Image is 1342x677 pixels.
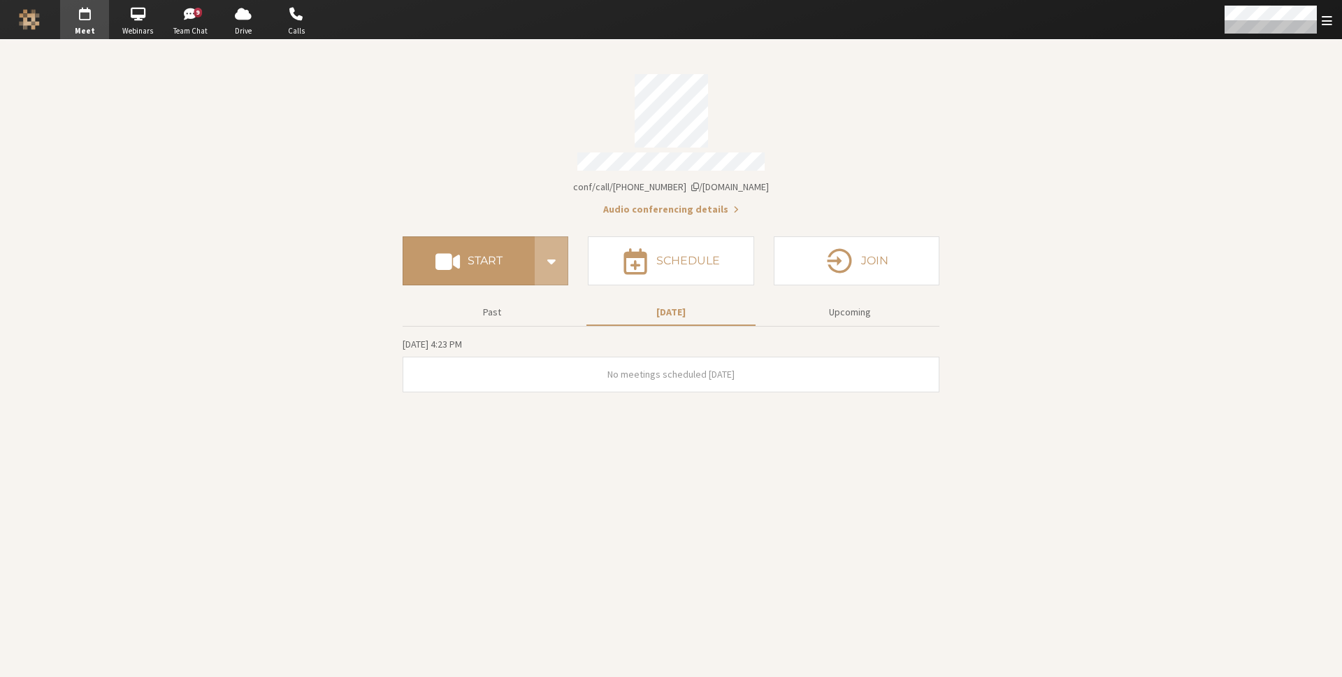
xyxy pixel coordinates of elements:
[403,338,462,350] span: [DATE] 4:23 PM
[774,236,939,285] button: Join
[573,180,769,194] button: Copy my meeting room linkCopy my meeting room link
[607,368,735,380] span: No meetings scheduled [DATE]
[1307,641,1332,667] iframe: Chat
[403,236,535,285] button: Start
[535,236,568,285] div: Start conference options
[403,64,939,217] section: Account details
[60,25,109,37] span: Meet
[656,255,720,266] h4: Schedule
[765,300,935,325] button: Upcoming
[603,202,739,217] button: Audio conferencing details
[113,25,162,37] span: Webinars
[468,255,503,266] h4: Start
[588,236,753,285] button: Schedule
[19,9,40,30] img: Iotum
[272,25,321,37] span: Calls
[403,336,939,392] section: Today's Meetings
[194,8,203,17] div: 9
[586,300,756,325] button: [DATE]
[219,25,268,37] span: Drive
[407,300,577,325] button: Past
[573,180,769,193] span: Copy my meeting room link
[166,25,215,37] span: Team Chat
[861,255,888,266] h4: Join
